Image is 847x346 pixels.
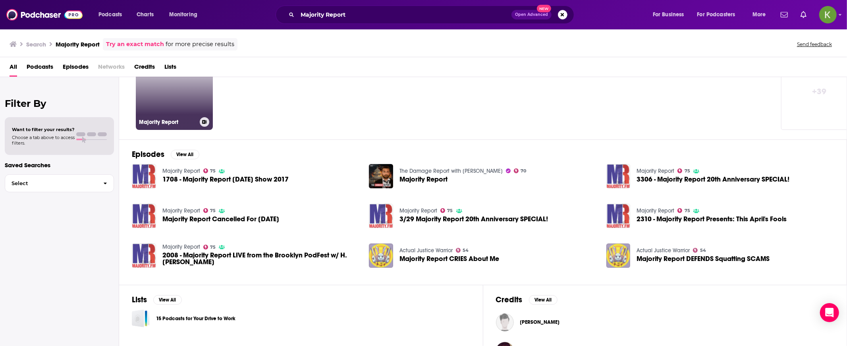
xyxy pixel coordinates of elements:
img: 2310 - Majority Report Presents: This April's Fools [606,204,631,228]
span: For Business [653,9,684,20]
a: 70 [514,168,527,173]
a: Majority Report [399,176,448,183]
h3: Majority Report [139,119,197,126]
a: Majority Report [162,168,200,174]
a: 75 [677,208,690,213]
span: 75 [210,245,216,249]
a: 54 [456,248,469,253]
a: 75 [203,168,216,173]
span: New [537,5,551,12]
a: Saul Seder [520,319,560,325]
h3: Search [26,41,46,48]
span: Monitoring [169,9,197,20]
span: Majority Report Cancelled For [DATE] [162,216,279,222]
a: Majority Report [162,207,200,214]
span: [PERSON_NAME] [520,319,560,325]
a: 2008 - Majority Report LIVE from the Brooklyn PodFest w/ H. Jon Benjamin [162,252,360,265]
span: 54 [700,249,706,252]
div: Open Intercom Messenger [820,303,839,322]
img: 3306 - Majority Report 20th Anniversary SPECIAL! [606,164,631,188]
a: 75 [440,208,453,213]
button: open menu [747,8,776,21]
a: 15 Podcasts for Your Drive to Work [156,314,235,323]
span: 15 Podcasts for Your Drive to Work [132,309,150,327]
a: Majority Report [637,207,674,214]
span: 75 [210,169,216,173]
span: Want to filter your results? [12,127,75,132]
img: 1708 - Majority Report Halloween Show 2017 [132,164,156,188]
span: Majority Report CRIES About Me [399,255,499,262]
a: Podcasts [27,60,53,77]
button: open menu [692,8,747,21]
a: 2310 - Majority Report Presents: This April's Fools [637,216,787,222]
span: 75 [685,169,690,173]
h2: Filter By [5,98,114,109]
button: Saul SederSaul Seder [496,309,834,335]
a: 75 [677,168,690,173]
button: Select [5,174,114,192]
span: 2008 - Majority Report LIVE from the Brooklyn PodFest w/ H. [PERSON_NAME] [162,252,360,265]
a: Majority Report [369,164,393,188]
button: Send feedback [795,41,834,48]
span: Choose a tab above to access filters. [12,135,75,146]
img: Majority Report CRIES About Me [369,244,393,268]
a: 3/29 Majority Report 20th Anniversary SPECIAL! [399,216,548,222]
a: EpisodesView All [132,149,199,159]
div: Search podcasts, credits, & more... [283,6,582,24]
img: User Profile [819,6,837,23]
a: 75 [203,245,216,249]
img: Majority Report DEFENDS Squatting SCAMS [606,244,631,268]
a: 54 [693,248,706,253]
a: 75 [203,208,216,213]
a: Majority Report DEFENDS Squatting SCAMS [637,255,770,262]
a: Majority Report Cancelled For Today [132,204,156,228]
span: 75 [448,209,453,213]
a: 5 [456,53,533,130]
img: 2008 - Majority Report LIVE from the Brooklyn PodFest w/ H. Jon Benjamin [132,244,156,268]
a: Lists [164,60,176,77]
span: 54 [463,249,469,252]
a: 3306 - Majority Report 20th Anniversary SPECIAL! [637,176,789,183]
a: Charts [131,8,158,21]
a: Majority Report [637,168,674,174]
a: Saul Seder [496,313,514,331]
a: Show notifications dropdown [797,8,810,21]
button: View All [529,295,558,305]
span: Networks [98,60,125,77]
a: The Damage Report with John Iadarola [399,168,503,174]
a: Episodes [63,60,89,77]
a: Show notifications dropdown [778,8,791,21]
span: for more precise results [166,40,234,49]
a: 75Majority Report [136,53,213,130]
a: Actual Justice Warrior [637,247,690,254]
a: Majority Report [162,244,200,250]
span: 70 [521,169,527,173]
input: Search podcasts, credits, & more... [297,8,511,21]
h2: Episodes [132,149,164,159]
span: All [10,60,17,77]
button: open menu [93,8,132,21]
span: 75 [210,209,216,213]
a: Majority Report [399,207,437,214]
img: Podchaser - Follow, Share and Rate Podcasts [6,7,83,22]
a: ListsView All [132,295,182,305]
a: Majority Report Cancelled For Today [162,216,279,222]
span: Charts [137,9,154,20]
h3: Majority Report [56,41,100,48]
img: 3/29 Majority Report 20th Anniversary SPECIAL! [369,204,393,228]
p: Saved Searches [5,161,114,169]
span: Podcasts [98,9,122,20]
a: Credits [134,60,155,77]
span: Open Advanced [515,13,548,17]
span: 75 [685,209,690,213]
